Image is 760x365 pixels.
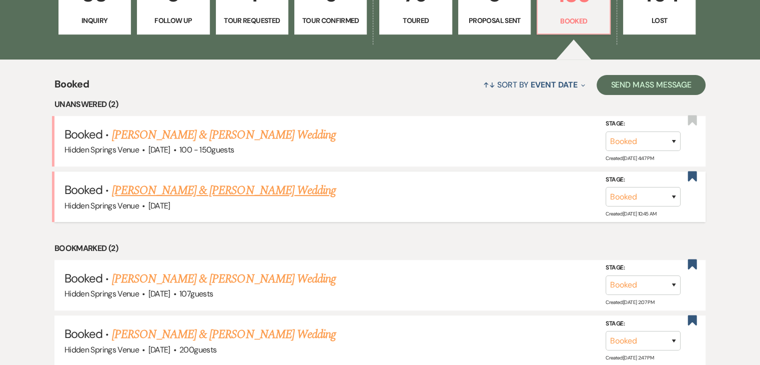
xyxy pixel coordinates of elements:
[54,98,706,111] li: Unanswered (2)
[606,354,654,361] span: Created: [DATE] 2:47 PM
[64,182,102,197] span: Booked
[112,181,336,199] a: [PERSON_NAME] & [PERSON_NAME] Wedding
[64,326,102,341] span: Booked
[606,155,654,161] span: Created: [DATE] 4:47 PM
[465,15,524,26] p: Proposal Sent
[479,71,589,98] button: Sort By Event Date
[65,15,124,26] p: Inquiry
[606,118,681,129] label: Stage:
[148,344,170,355] span: [DATE]
[143,15,203,26] p: Follow Up
[483,79,495,90] span: ↑↓
[148,144,170,155] span: [DATE]
[54,242,706,255] li: Bookmarked (2)
[64,270,102,286] span: Booked
[64,126,102,142] span: Booked
[222,15,282,26] p: Tour Requested
[54,76,89,98] span: Booked
[112,126,336,144] a: [PERSON_NAME] & [PERSON_NAME] Wedding
[606,174,681,185] label: Stage:
[606,262,681,273] label: Stage:
[179,288,213,299] span: 107 guests
[148,288,170,299] span: [DATE]
[606,318,681,329] label: Stage:
[301,15,360,26] p: Tour Confirmed
[112,270,336,288] a: [PERSON_NAME] & [PERSON_NAME] Wedding
[531,79,577,90] span: Event Date
[64,344,139,355] span: Hidden Springs Venue
[64,200,139,211] span: Hidden Springs Venue
[544,15,603,26] p: Booked
[606,210,656,217] span: Created: [DATE] 10:45 AM
[606,299,654,305] span: Created: [DATE] 2:07 PM
[64,144,139,155] span: Hidden Springs Venue
[179,144,234,155] span: 100 - 150 guests
[179,344,216,355] span: 200 guests
[630,15,689,26] p: Lost
[148,200,170,211] span: [DATE]
[112,325,336,343] a: [PERSON_NAME] & [PERSON_NAME] Wedding
[597,75,706,95] button: Send Mass Message
[386,15,445,26] p: Toured
[64,288,139,299] span: Hidden Springs Venue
